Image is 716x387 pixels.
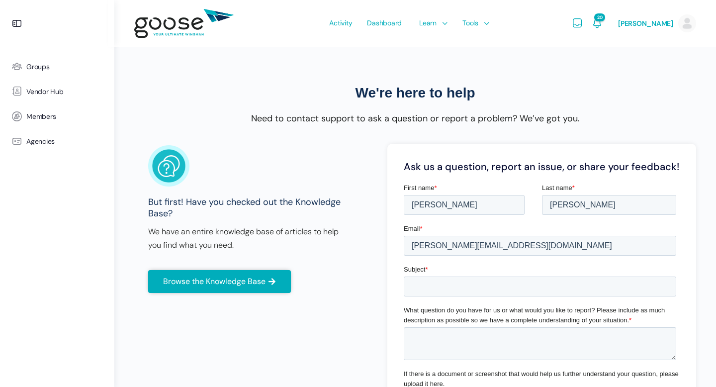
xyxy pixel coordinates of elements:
span: Browse the Knowledge Base [163,278,266,286]
p: Need to contact support to ask a question or report a problem? We’ve got you. [140,112,690,125]
a: Vendor Hub [5,79,109,104]
h2: Ask us a question, report an issue, or share your feedback! [404,160,680,173]
span: Agencies [26,137,55,146]
a: Browse the Knowledge Base [148,270,291,293]
a: Agencies [5,129,109,154]
a: Groups [5,54,109,79]
iframe: Chat Widget [666,339,716,387]
span: Groups [26,63,50,71]
a: Members [5,104,109,129]
h1: We're here to help [140,84,690,102]
h3: But first! Have you checked out the Knowledge Base? [148,196,354,220]
span: [PERSON_NAME] [618,19,673,28]
span: Vendor Hub [26,88,64,96]
span: 20 [594,13,605,21]
span: Members [26,112,56,121]
span: We have an entire knowledge base of articles to help you find what you need. [148,226,339,250]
